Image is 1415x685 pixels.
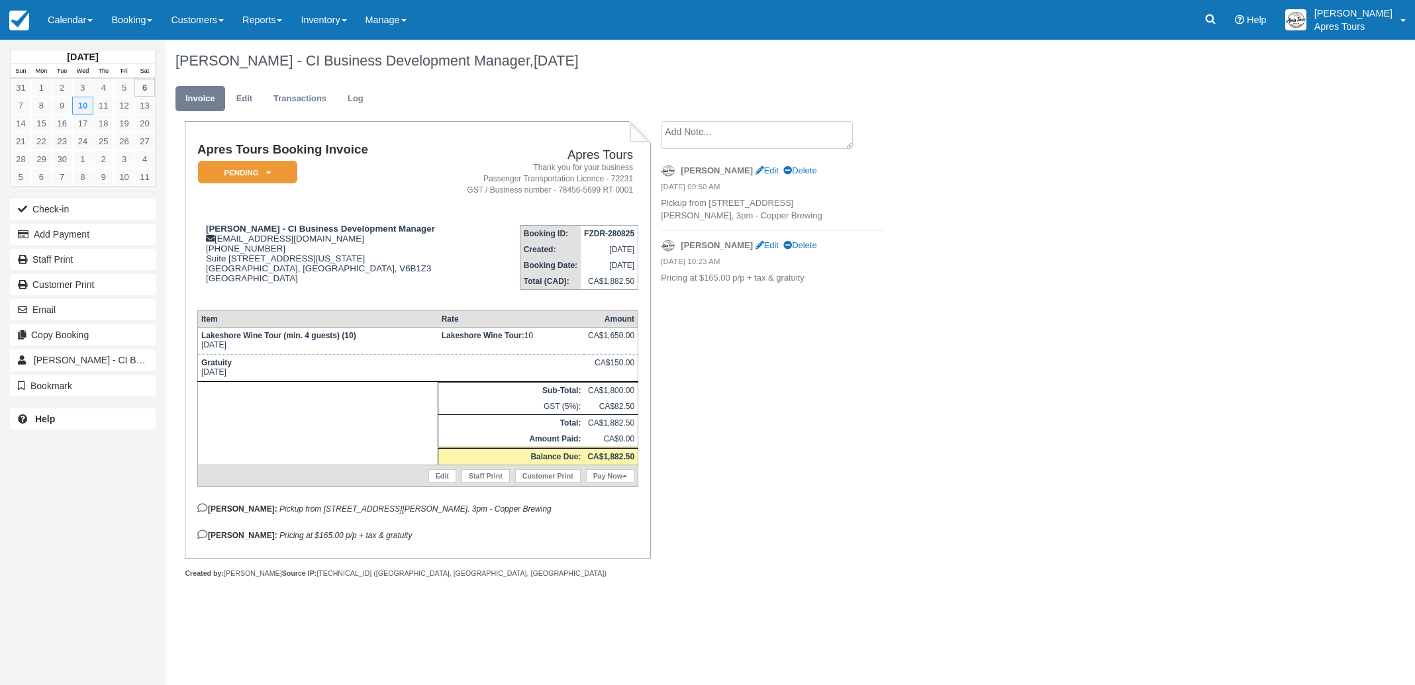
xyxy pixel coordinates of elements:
[10,375,156,396] button: Bookmark
[114,150,134,168] a: 3
[438,447,585,465] th: Balance Due:
[438,431,585,448] th: Amount Paid:
[10,324,156,345] button: Copy Booking
[520,273,581,290] th: Total (CAD):
[114,64,134,79] th: Fri
[456,148,633,162] h2: Apres Tours
[31,114,52,132] a: 15
[197,160,293,185] a: Pending
[661,272,884,285] p: Pricing at $165.00 p/p + tax & gratuity
[52,64,72,79] th: Tue
[584,310,638,327] th: Amount
[581,242,638,257] td: [DATE]
[1285,9,1306,30] img: A1
[456,162,633,196] address: Thank you for your business Passenger Transportation Licence - 72231 GST / Business number - 7845...
[175,86,225,112] a: Invoice
[10,349,156,371] a: [PERSON_NAME] - CI Business Development Manager
[428,469,456,482] a: Edit
[67,52,98,62] strong: [DATE]
[581,257,638,273] td: [DATE]
[783,165,816,175] a: Delete
[9,11,29,30] img: checkfront-main-nav-mini-logo.png
[134,114,155,132] a: 20
[11,168,31,186] a: 5
[72,150,93,168] a: 1
[185,569,224,577] strong: Created by:
[198,161,297,184] em: Pending
[587,358,634,378] div: CA$150.00
[31,64,52,79] th: Mon
[11,64,31,79] th: Sun
[438,414,585,431] th: Total:
[438,327,585,354] td: 10
[520,257,581,273] th: Booking Date:
[756,240,779,250] a: Edit
[52,114,72,132] a: 16
[515,469,581,482] a: Customer Print
[756,165,779,175] a: Edit
[31,168,52,186] a: 6
[11,97,31,114] a: 7
[10,274,156,295] a: Customer Print
[438,310,585,327] th: Rate
[197,143,450,157] h1: Apres Tours Booking Invoice
[72,64,93,79] th: Wed
[114,97,134,114] a: 12
[31,132,52,150] a: 22
[584,431,638,448] td: CA$0.00
[206,224,435,234] strong: [PERSON_NAME] - CI Business Development Manager
[264,86,336,112] a: Transactions
[72,132,93,150] a: 24
[681,165,753,175] strong: [PERSON_NAME]
[520,226,581,242] th: Booking ID:
[10,299,156,320] button: Email
[438,382,585,398] th: Sub-Total:
[226,86,262,112] a: Edit
[52,79,72,97] a: 2
[584,398,638,415] td: CA$82.50
[1314,7,1392,20] p: [PERSON_NAME]
[93,132,114,150] a: 25
[197,354,438,381] td: [DATE]
[279,531,412,540] em: Pricing at $165.00 p/p + tax & gratuity
[52,97,72,114] a: 9
[34,355,264,365] span: [PERSON_NAME] - CI Business Development Manager
[1235,15,1244,24] i: Help
[31,97,52,114] a: 8
[534,52,579,69] span: [DATE]
[10,249,156,270] a: Staff Print
[279,504,552,514] em: Pickup from [STREET_ADDRESS][PERSON_NAME], 3pm - Copper Brewing
[11,132,31,150] a: 21
[93,79,114,97] a: 4
[93,150,114,168] a: 2
[197,504,277,514] strong: [PERSON_NAME]:
[661,181,884,196] em: [DATE] 09:50 AM
[93,168,114,186] a: 9
[462,469,510,482] a: Staff Print
[31,79,52,97] a: 1
[93,97,114,114] a: 11
[520,242,581,257] th: Created:
[134,168,155,186] a: 11
[93,64,114,79] th: Thu
[681,240,753,250] strong: [PERSON_NAME]
[72,114,93,132] a: 17
[134,64,155,79] th: Sat
[11,150,31,168] a: 28
[10,224,156,245] button: Add Payment
[197,327,438,354] td: [DATE]
[134,79,155,97] a: 6
[197,531,277,540] strong: [PERSON_NAME]:
[586,469,634,482] a: Pay Now
[72,168,93,186] a: 8
[438,398,585,415] td: GST (5%):
[72,97,93,114] a: 10
[201,358,232,367] strong: Gratuity
[52,132,72,150] a: 23
[175,53,1217,69] h1: [PERSON_NAME] - CI Business Development Manager,
[282,569,317,577] strong: Source IP:
[185,569,650,578] div: [PERSON_NAME] [TECHNICAL_ID] ([GEOGRAPHIC_DATA], [GEOGRAPHIC_DATA], [GEOGRAPHIC_DATA])
[661,256,884,271] em: [DATE] 10:23 AM
[134,97,155,114] a: 13
[1314,20,1392,33] p: Apres Tours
